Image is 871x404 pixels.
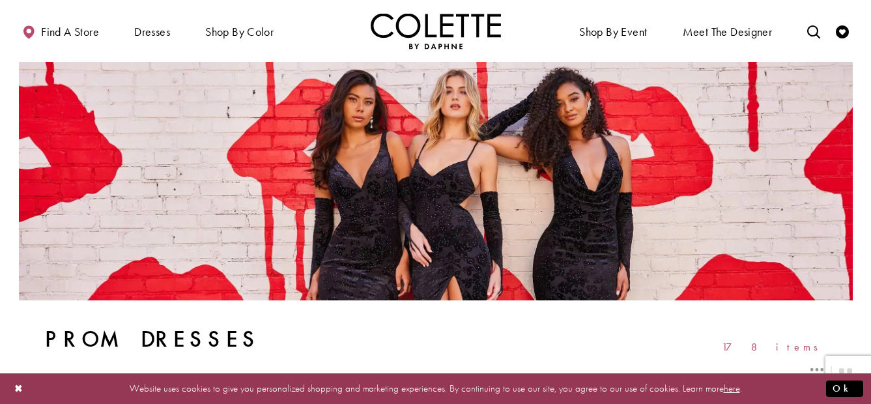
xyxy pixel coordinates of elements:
[371,13,501,49] img: Colette by Daphne
[41,25,99,38] span: Find a store
[94,380,777,397] p: Website uses cookies to give you personalized shopping and marketing experiences. By continuing t...
[134,25,170,38] span: Dresses
[833,13,852,49] a: Check Wishlist
[722,341,827,353] span: 178 items
[131,13,173,49] span: Dresses
[724,382,740,395] a: here
[576,13,650,49] span: Shop By Event
[11,360,861,389] div: Layout Controls
[826,381,863,397] button: Submit Dialog
[579,25,647,38] span: Shop By Event
[19,13,102,49] a: Find a store
[8,377,30,400] button: Close Dialog
[205,25,274,38] span: Shop by color
[810,368,823,381] span: Switch layout to 3 columns
[679,13,776,49] a: Meet the designer
[683,25,773,38] span: Meet the designer
[804,13,823,49] a: Toggle search
[202,13,277,49] span: Shop by color
[45,326,261,353] h1: Prom Dresses
[371,13,501,49] a: Visit Home Page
